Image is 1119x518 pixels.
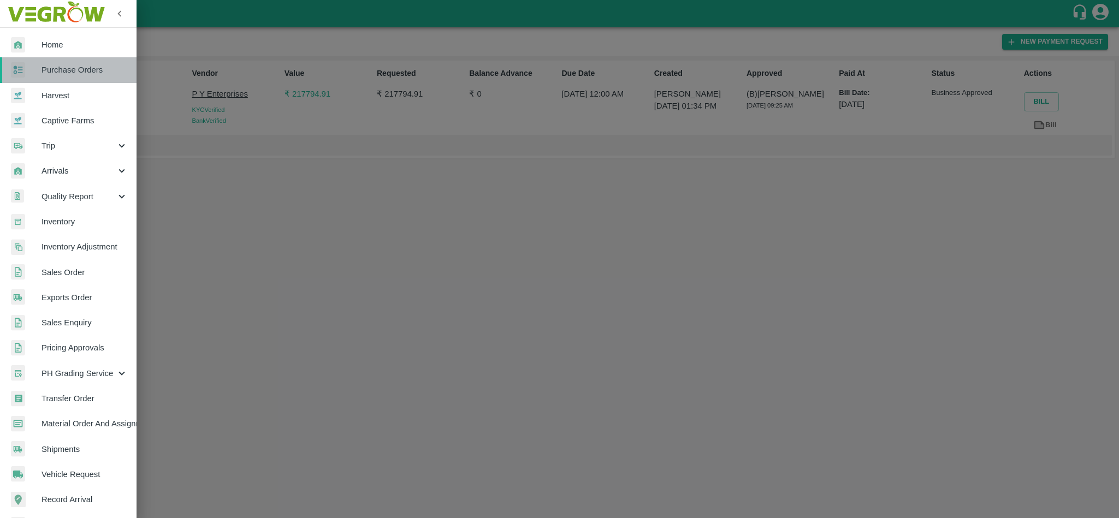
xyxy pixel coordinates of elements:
img: shipments [11,289,25,305]
img: vehicle [11,466,25,482]
span: Inventory Adjustment [42,241,128,253]
span: Harvest [42,90,128,102]
img: whTracker [11,365,25,381]
img: sales [11,340,25,356]
img: harvest [11,87,25,104]
img: qualityReport [11,189,24,203]
span: Trip [42,140,116,152]
img: shipments [11,441,25,457]
span: Vehicle Request [42,468,128,480]
span: Home [42,39,128,51]
span: Captive Farms [42,115,128,127]
span: Sales Order [42,266,128,278]
span: Shipments [42,443,128,455]
img: sales [11,264,25,280]
img: sales [11,315,25,331]
img: inventory [11,239,25,255]
span: Transfer Order [42,392,128,404]
span: Arrivals [42,165,116,177]
span: Sales Enquiry [42,317,128,329]
img: reciept [11,62,25,78]
img: delivery [11,138,25,154]
img: whInventory [11,214,25,230]
span: Pricing Approvals [42,342,128,354]
img: recordArrival [11,492,26,507]
img: harvest [11,112,25,129]
span: PH Grading Service [42,367,116,379]
span: Material Order And Assignment [42,418,128,430]
span: Inventory [42,216,128,228]
span: Quality Report [42,190,116,203]
img: centralMaterial [11,416,25,432]
img: whTransfer [11,391,25,407]
img: whArrival [11,163,25,179]
span: Record Arrival [42,493,128,505]
span: Purchase Orders [42,64,128,76]
span: Exports Order [42,291,128,303]
img: whArrival [11,37,25,53]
